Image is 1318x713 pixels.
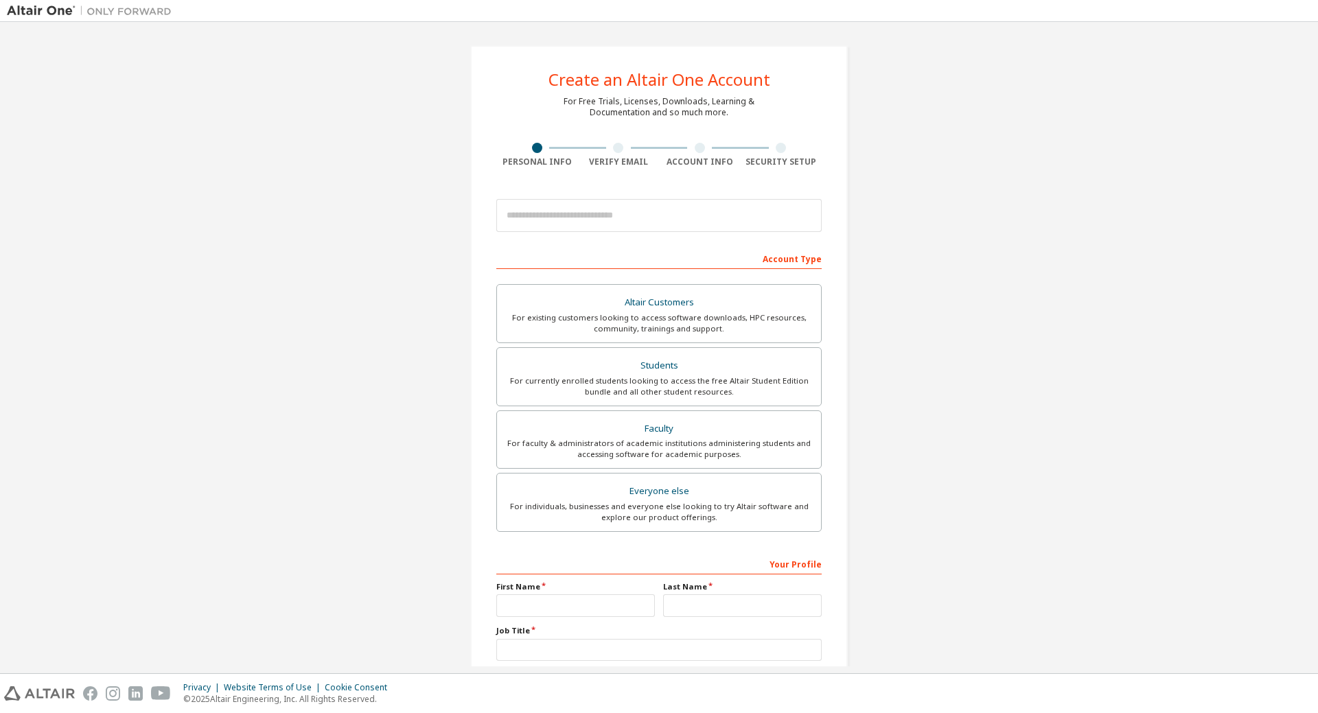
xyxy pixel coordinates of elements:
img: facebook.svg [83,686,97,701]
img: youtube.svg [151,686,171,701]
label: Job Title [496,625,822,636]
div: Altair Customers [505,293,813,312]
div: Security Setup [741,156,822,167]
div: For existing customers looking to access software downloads, HPC resources, community, trainings ... [505,312,813,334]
div: Account Type [496,247,822,269]
label: Last Name [663,581,822,592]
div: Create an Altair One Account [548,71,770,88]
img: altair_logo.svg [4,686,75,701]
img: instagram.svg [106,686,120,701]
div: For faculty & administrators of academic institutions administering students and accessing softwa... [505,438,813,460]
div: Verify Email [578,156,660,167]
img: linkedin.svg [128,686,143,701]
div: Your Profile [496,552,822,574]
div: For individuals, businesses and everyone else looking to try Altair software and explore our prod... [505,501,813,523]
div: Everyone else [505,482,813,501]
label: First Name [496,581,655,592]
div: Website Terms of Use [224,682,325,693]
p: © 2025 Altair Engineering, Inc. All Rights Reserved. [183,693,395,705]
div: For currently enrolled students looking to access the free Altair Student Edition bundle and all ... [505,375,813,397]
div: For Free Trials, Licenses, Downloads, Learning & Documentation and so much more. [564,96,754,118]
div: Students [505,356,813,375]
div: Personal Info [496,156,578,167]
div: Account Info [659,156,741,167]
div: Privacy [183,682,224,693]
div: Faculty [505,419,813,439]
img: Altair One [7,4,178,18]
div: Cookie Consent [325,682,395,693]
